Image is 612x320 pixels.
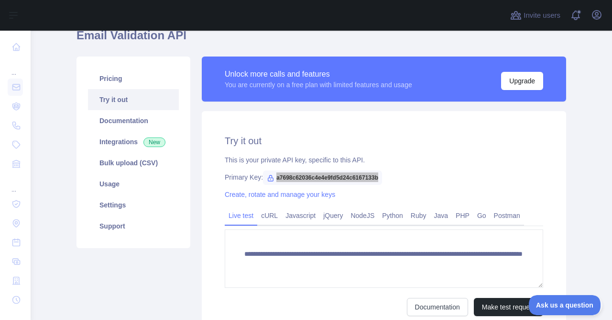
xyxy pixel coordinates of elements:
span: New [143,137,165,147]
a: Settings [88,194,179,216]
a: Pricing [88,68,179,89]
button: Make test request [474,298,543,316]
a: Java [430,208,452,223]
a: Support [88,216,179,237]
a: Python [378,208,407,223]
div: Unlock more calls and features [225,69,412,80]
h2: Try it out [225,134,543,148]
a: cURL [257,208,282,223]
div: ... [8,174,23,194]
a: Usage [88,173,179,194]
a: PHP [452,208,473,223]
a: Ruby [407,208,430,223]
span: Invite users [524,10,560,21]
span: a7698c62036c4e4e9fd5d24c6167133b [263,171,382,185]
a: Create, rotate and manage your keys [225,191,335,198]
a: Documentation [407,298,468,316]
div: Primary Key: [225,172,543,182]
div: ... [8,57,23,77]
div: You are currently on a free plan with limited features and usage [225,80,412,90]
a: jQuery [319,208,347,223]
a: Bulk upload (CSV) [88,152,179,173]
a: Go [473,208,490,223]
button: Upgrade [501,72,543,90]
button: Invite users [508,8,562,23]
a: Live test [225,208,257,223]
iframe: Toggle Customer Support [529,295,602,315]
a: Postman [490,208,524,223]
a: NodeJS [347,208,378,223]
div: This is your private API key, specific to this API. [225,155,543,165]
h1: Email Validation API [76,28,566,51]
a: Integrations New [88,131,179,152]
a: Javascript [282,208,319,223]
a: Try it out [88,89,179,110]
a: Documentation [88,110,179,131]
